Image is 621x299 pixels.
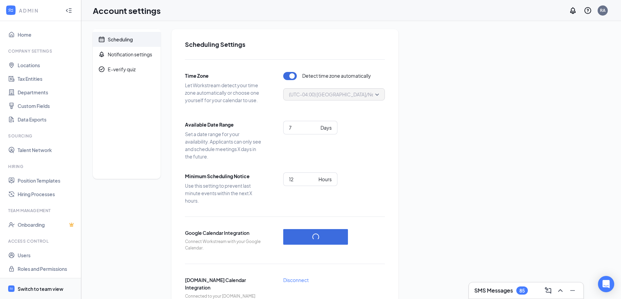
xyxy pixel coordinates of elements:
div: Open Intercom Messenger [598,276,614,292]
span: Time Zone [185,72,263,79]
div: E-verify quiz [108,66,136,73]
svg: CheckmarkCircle [98,66,105,73]
h2: Scheduling Settings [185,40,385,49]
a: Position Templates [18,174,76,187]
div: Days [320,124,332,131]
svg: WorkstreamLogo [7,7,14,14]
a: BellNotification settings [93,47,161,62]
svg: WorkstreamLogo [9,286,14,291]
svg: Bell [98,51,105,58]
button: ChevronUp [555,285,566,296]
span: Detect time zone automatically [302,72,371,80]
span: [DOMAIN_NAME] Calendar Integration [185,276,263,291]
div: Sourcing [8,133,74,139]
button: ComposeMessage [543,285,554,296]
div: Company Settings [8,48,74,54]
h3: SMS Messages [474,287,513,294]
svg: ChevronUp [556,286,564,295]
a: Roles and Permissions [18,262,76,276]
svg: Minimize [568,286,577,295]
a: OnboardingCrown [18,218,76,231]
button: Minimize [567,285,578,296]
svg: Collapse [65,7,72,14]
span: Available Date Range [185,121,263,128]
span: Minimum Scheduling Notice [185,172,263,180]
a: Disconnect [283,276,309,284]
h1: Account settings [93,5,161,16]
a: Departments [18,86,76,99]
span: Connect Workstream with your Google Calendar. [185,239,263,251]
div: Hours [318,175,332,183]
div: Team Management [8,208,74,213]
div: Access control [8,238,74,244]
span: (UTC-04:00) [GEOGRAPHIC_DATA]/New_York - Eastern Time [289,89,423,99]
svg: Notifications [569,6,577,15]
div: Scheduling [108,36,133,43]
span: Use this setting to prevent last minute events within the next X hours. [185,182,263,204]
div: RA [600,7,605,13]
svg: Calendar [98,36,105,43]
div: 85 [519,288,525,294]
span: Set a date range for your availability. Applicants can only see and schedule meetings X days in t... [185,130,263,160]
a: Talent Network [18,143,76,157]
a: Home [18,28,76,41]
div: ADMIN [19,7,59,14]
a: CheckmarkCircleE-verify quiz [93,62,161,77]
a: Hiring Processes [18,187,76,201]
div: Hiring [8,164,74,169]
a: Locations [18,58,76,72]
a: Tax Entities [18,72,76,86]
a: Users [18,248,76,262]
a: CalendarScheduling [93,32,161,47]
svg: QuestionInfo [584,6,592,15]
div: Switch to team view [18,285,63,292]
span: Google Calendar Integration [185,229,263,237]
svg: ComposeMessage [544,286,552,295]
a: Custom Fields [18,99,76,113]
span: Let Workstream detect your time zone automatically or choose one yourself for your calendar to use. [185,81,263,104]
div: Notification settings [108,51,152,58]
a: Data Exports [18,113,76,126]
